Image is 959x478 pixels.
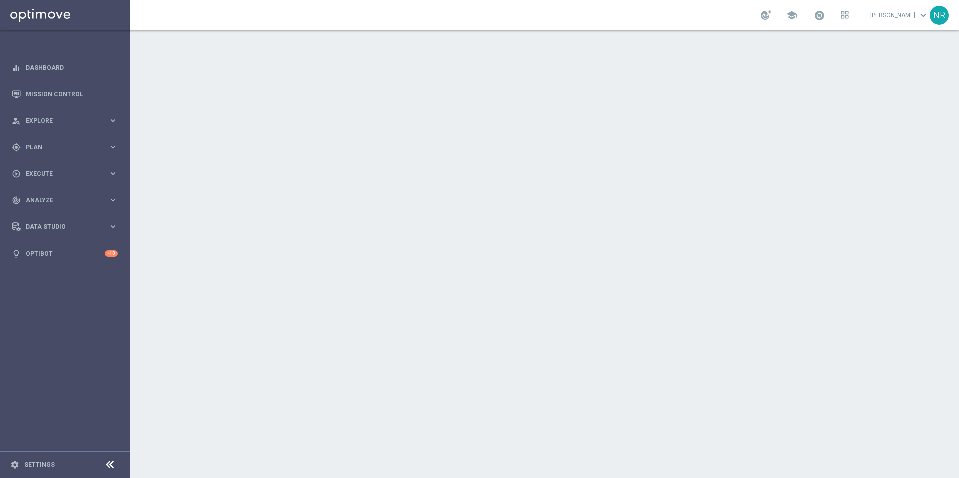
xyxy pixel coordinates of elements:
[12,54,118,81] div: Dashboard
[12,169,21,178] i: play_circle_outline
[11,143,118,151] button: gps_fixed Plan keyboard_arrow_right
[12,143,108,152] div: Plan
[26,171,108,177] span: Execute
[26,144,108,150] span: Plan
[12,116,21,125] i: person_search
[108,222,118,231] i: keyboard_arrow_right
[108,142,118,152] i: keyboard_arrow_right
[12,116,108,125] div: Explore
[918,10,929,21] span: keyboard_arrow_down
[11,117,118,125] button: person_search Explore keyboard_arrow_right
[11,196,118,204] button: track_changes Analyze keyboard_arrow_right
[26,54,118,81] a: Dashboard
[11,250,118,258] button: lightbulb Optibot +10
[108,169,118,178] i: keyboard_arrow_right
[930,6,949,25] div: NR
[12,249,21,258] i: lightbulb
[11,223,118,231] button: Data Studio keyboard_arrow_right
[11,90,118,98] button: Mission Control
[12,196,21,205] i: track_changes
[12,222,108,231] div: Data Studio
[12,240,118,267] div: Optibot
[108,195,118,205] i: keyboard_arrow_right
[12,169,108,178] div: Execute
[24,462,55,468] a: Settings
[12,63,21,72] i: equalizer
[12,81,118,107] div: Mission Control
[26,224,108,230] span: Data Studio
[26,197,108,203] span: Analyze
[26,81,118,107] a: Mission Control
[12,196,108,205] div: Analyze
[10,460,19,469] i: settings
[26,118,108,124] span: Explore
[105,250,118,257] div: +10
[786,10,797,21] span: school
[12,143,21,152] i: gps_fixed
[108,116,118,125] i: keyboard_arrow_right
[11,64,118,72] button: equalizer Dashboard
[869,8,930,23] a: [PERSON_NAME]keyboard_arrow_down
[26,240,105,267] a: Optibot
[11,170,118,178] button: play_circle_outline Execute keyboard_arrow_right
